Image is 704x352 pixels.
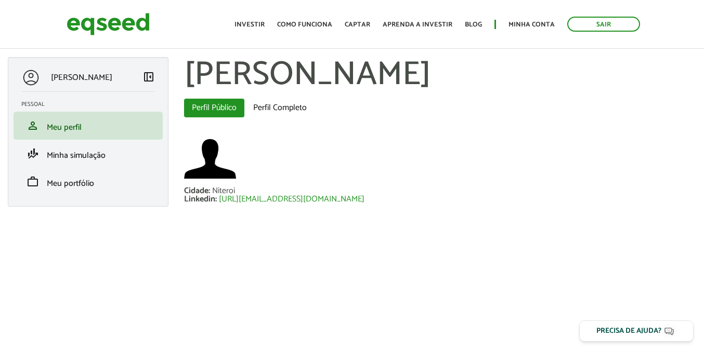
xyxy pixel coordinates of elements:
a: Aprenda a investir [383,21,452,28]
a: [URL][EMAIL_ADDRESS][DOMAIN_NAME] [219,195,364,204]
span: Meu portfólio [47,177,94,191]
a: finance_modeMinha simulação [21,147,155,160]
a: Captar [345,21,370,28]
li: Meu perfil [14,112,163,140]
a: Investir [234,21,265,28]
span: Minha simulação [47,148,106,163]
h1: [PERSON_NAME] [184,57,697,93]
p: [PERSON_NAME] [51,73,112,83]
li: Minha simulação [14,140,163,168]
a: Perfil Público [184,99,244,117]
a: Sair [567,17,640,32]
span: left_panel_close [142,71,155,83]
a: Minha conta [509,21,555,28]
span: : [215,192,217,206]
span: finance_mode [27,147,39,160]
img: Foto de Lucas de Souza Chagas [184,133,236,185]
div: Niteroi [212,187,235,195]
a: Colapsar menu [142,71,155,85]
div: Cidade [184,187,212,195]
a: Ver perfil do usuário. [184,133,236,185]
a: Como funciona [277,21,332,28]
span: Meu perfil [47,120,82,134]
div: Linkedin [184,195,219,204]
span: work [27,175,39,188]
span: : [208,184,210,198]
li: Meu portfólio [14,168,163,196]
span: person [27,119,39,132]
h2: Pessoal [21,101,163,107]
a: Blog [465,21,482,28]
a: personMeu perfil [21,119,155,132]
img: EqSeed [67,10,150,38]
a: Perfil Completo [245,99,315,117]
a: workMeu portfólio [21,175,155,188]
